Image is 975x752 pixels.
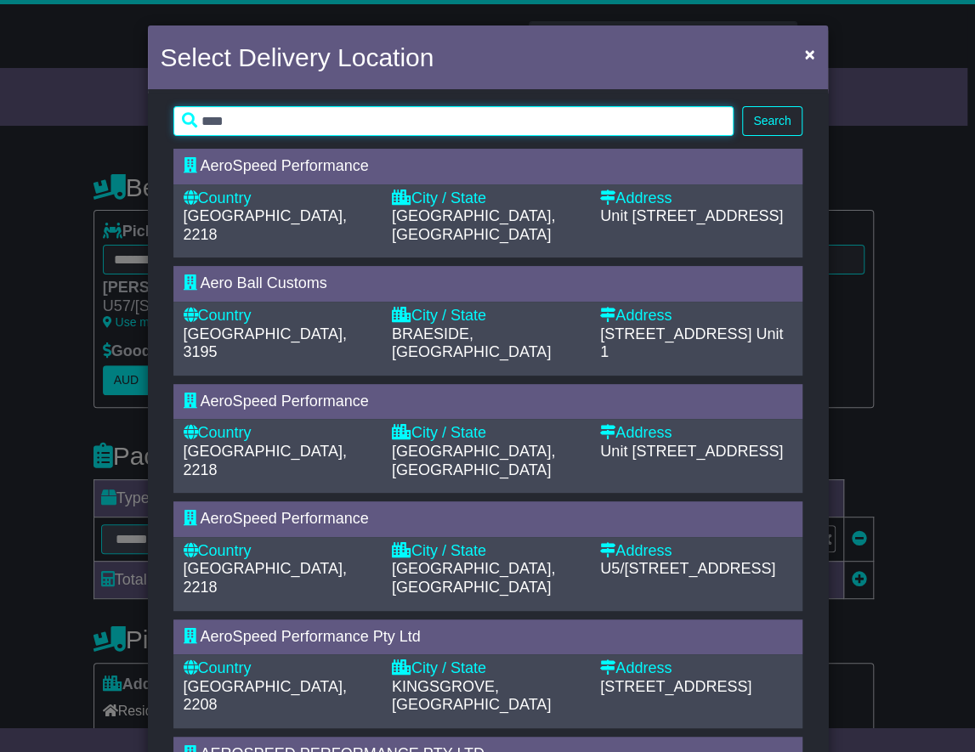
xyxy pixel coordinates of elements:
[392,207,555,243] span: [GEOGRAPHIC_DATA], [GEOGRAPHIC_DATA]
[804,44,814,64] span: ×
[184,424,375,443] div: Country
[392,678,551,714] span: KINGSGROVE, [GEOGRAPHIC_DATA]
[184,542,375,561] div: Country
[600,678,751,695] span: [STREET_ADDRESS]
[796,37,823,71] button: Close
[600,307,791,325] div: Address
[184,307,375,325] div: Country
[184,678,347,714] span: [GEOGRAPHIC_DATA], 2208
[392,443,555,478] span: [GEOGRAPHIC_DATA], [GEOGRAPHIC_DATA]
[201,393,369,410] span: AeroSpeed Performance
[600,424,791,443] div: Address
[600,659,791,678] div: Address
[600,325,783,361] span: Unit 1
[201,157,369,174] span: AeroSpeed Performance
[392,659,583,678] div: City / State
[392,424,583,443] div: City / State
[600,189,791,208] div: Address
[184,189,375,208] div: Country
[600,560,775,577] span: U5/[STREET_ADDRESS]
[600,207,783,224] span: Unit [STREET_ADDRESS]
[392,542,583,561] div: City / State
[600,443,783,460] span: Unit [STREET_ADDRESS]
[184,207,347,243] span: [GEOGRAPHIC_DATA], 2218
[201,274,327,291] span: Aero Ball Customs
[201,510,369,527] span: AeroSpeed Performance
[392,325,551,361] span: BRAESIDE, [GEOGRAPHIC_DATA]
[742,106,802,136] button: Search
[184,659,375,678] div: Country
[201,628,421,645] span: AeroSpeed Performance Pty Ltd
[392,560,555,596] span: [GEOGRAPHIC_DATA], [GEOGRAPHIC_DATA]
[600,542,791,561] div: Address
[600,325,751,342] span: [STREET_ADDRESS]
[184,560,347,596] span: [GEOGRAPHIC_DATA], 2218
[392,307,583,325] div: City / State
[161,38,434,76] h4: Select Delivery Location
[184,325,347,361] span: [GEOGRAPHIC_DATA], 3195
[184,443,347,478] span: [GEOGRAPHIC_DATA], 2218
[392,189,583,208] div: City / State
